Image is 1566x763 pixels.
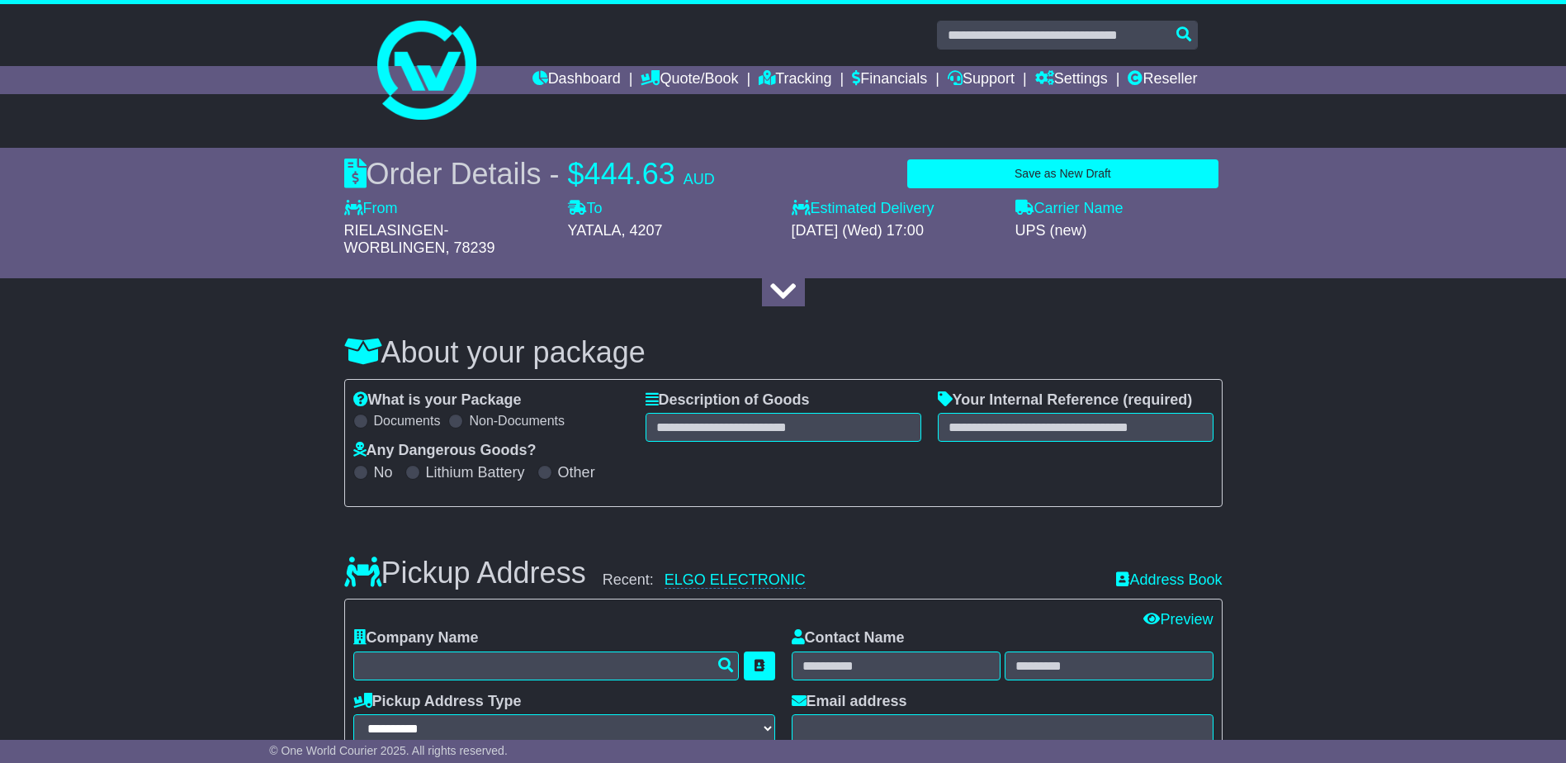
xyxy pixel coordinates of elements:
[269,744,508,757] span: © One World Courier 2025. All rights reserved.
[353,693,522,711] label: Pickup Address Type
[641,66,738,94] a: Quote/Book
[374,464,393,482] label: No
[344,557,586,590] h3: Pickup Address
[1015,200,1124,218] label: Carrier Name
[469,413,565,429] label: Non-Documents
[446,239,495,256] span: , 78239
[792,200,999,218] label: Estimated Delivery
[852,66,927,94] a: Financials
[1116,571,1222,590] a: Address Book
[584,157,675,191] span: 444.63
[603,571,1100,590] div: Recent:
[426,464,525,482] label: Lithium Battery
[684,171,715,187] span: AUD
[646,391,810,410] label: Description of Goods
[344,222,449,257] span: RIELASINGEN-WORBLINGEN
[792,629,905,647] label: Contact Name
[344,156,715,192] div: Order Details -
[938,391,1193,410] label: Your Internal Reference (required)
[1015,222,1223,240] div: UPS (new)
[759,66,831,94] a: Tracking
[558,464,595,482] label: Other
[948,66,1015,94] a: Support
[568,157,584,191] span: $
[353,442,537,460] label: Any Dangerous Goods?
[353,391,522,410] label: What is your Package
[568,222,622,239] span: YATALA
[907,159,1218,188] button: Save as New Draft
[1128,66,1197,94] a: Reseller
[344,200,398,218] label: From
[532,66,621,94] a: Dashboard
[353,629,479,647] label: Company Name
[344,336,1223,369] h3: About your package
[792,693,907,711] label: Email address
[1143,611,1213,628] a: Preview
[665,571,806,589] a: ELGO ELECTRONIC
[374,413,441,429] label: Documents
[622,222,663,239] span: , 4207
[1035,66,1108,94] a: Settings
[792,222,999,240] div: [DATE] (Wed) 17:00
[568,200,603,218] label: To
